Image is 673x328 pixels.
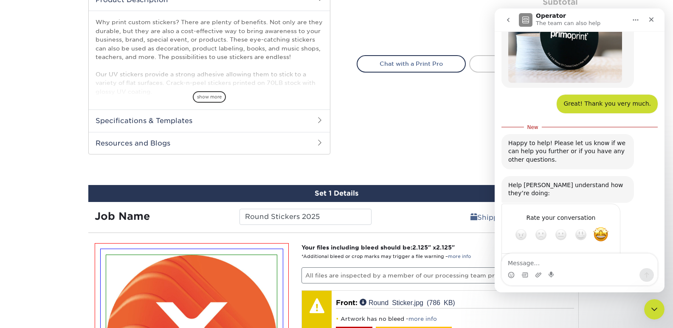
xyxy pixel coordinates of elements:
[193,91,226,103] span: show more
[89,132,330,154] h2: Resources and Blogs
[465,209,542,226] a: Shipping: $28.17
[301,244,455,251] strong: Your files including bleed should be: " x "
[239,209,372,225] input: Enter a job name
[96,18,323,217] p: Why print custom stickers? There are plenty of benefits. Not only are they durable, but they are ...
[469,55,578,72] a: Start Over
[470,213,477,221] span: shipping
[336,299,358,307] span: Front:
[95,210,150,222] strong: Job Name
[336,315,574,322] li: Artwork has no bleed -
[495,8,665,292] iframe: Intercom live chat
[357,55,466,72] a: Chat with a Print Pro
[89,109,330,132] h2: Specifications & Templates
[408,316,437,322] a: more info
[301,254,471,259] small: *Additional bleed or crop marks may trigger a file warning –
[644,299,665,320] iframe: Intercom live chat
[360,299,455,306] a: Round Sticker.jpg (786 KB)
[412,244,428,251] span: 2.125
[88,185,585,202] div: Set 1 Details
[448,254,471,259] a: more info
[301,267,579,283] p: All files are inspected by a member of our processing team prior to production.
[436,244,452,251] span: 2.125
